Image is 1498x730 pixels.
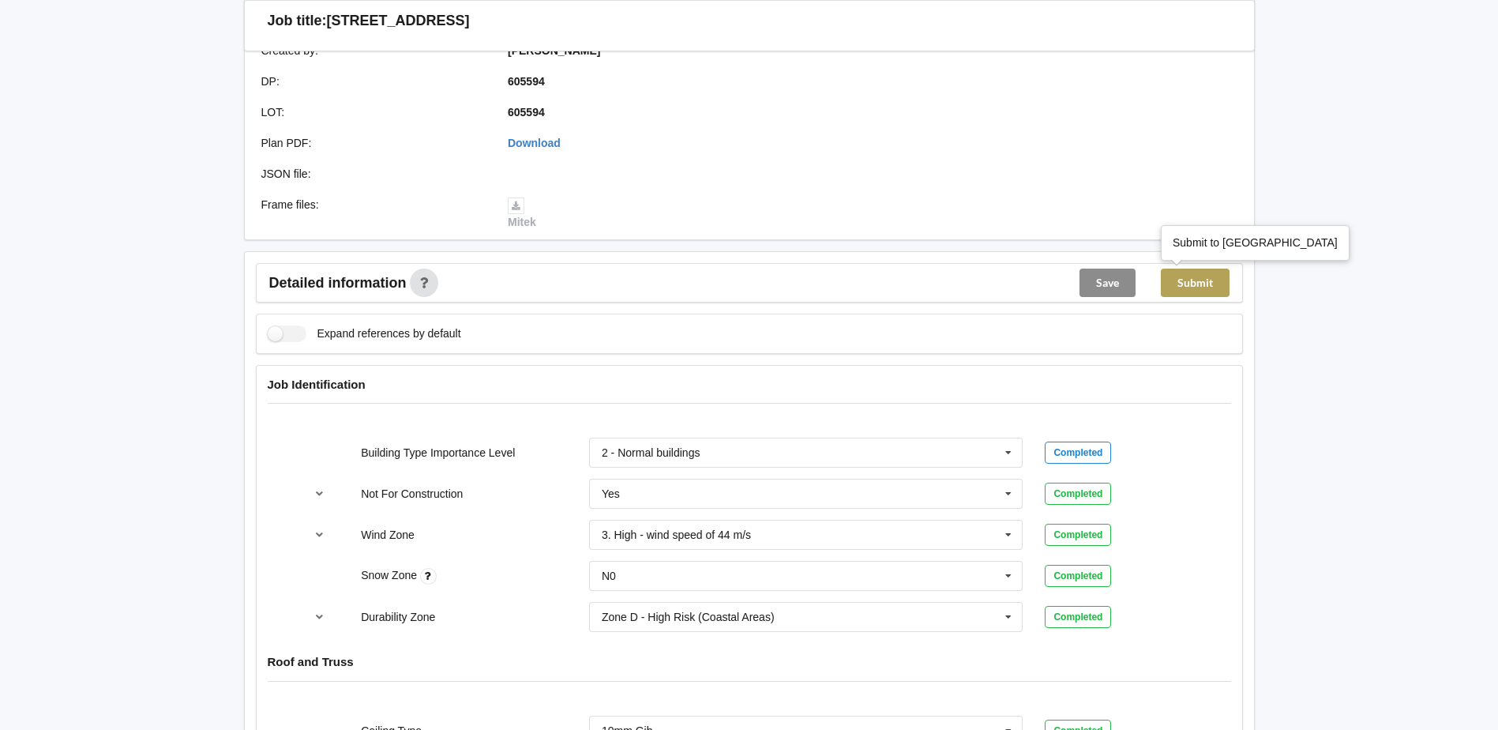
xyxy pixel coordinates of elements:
[1045,524,1111,546] div: Completed
[1045,606,1111,628] div: Completed
[304,603,335,631] button: reference-toggle
[1173,235,1338,250] div: Submit to [GEOGRAPHIC_DATA]
[1045,483,1111,505] div: Completed
[602,447,700,458] div: 2 - Normal buildings
[268,654,1231,669] h4: Roof and Truss
[602,529,751,540] div: 3. High - wind speed of 44 m/s
[250,73,497,89] div: DP :
[304,521,335,549] button: reference-toggle
[1161,269,1230,297] button: Submit
[268,12,327,30] h3: Job title:
[268,325,461,342] label: Expand references by default
[1045,442,1111,464] div: Completed
[361,611,435,623] label: Durability Zone
[508,198,536,228] a: Mitek
[268,377,1231,392] h4: Job Identification
[250,166,497,182] div: JSON file :
[361,569,420,581] label: Snow Zone
[602,488,620,499] div: Yes
[250,104,497,120] div: LOT :
[361,487,463,500] label: Not For Construction
[327,12,470,30] h3: [STREET_ADDRESS]
[1045,565,1111,587] div: Completed
[250,197,497,230] div: Frame files :
[304,480,335,508] button: reference-toggle
[602,570,616,581] div: N0
[602,611,775,623] div: Zone D - High Risk (Coastal Areas)
[508,137,561,149] a: Download
[361,529,415,541] label: Wind Zone
[361,446,515,459] label: Building Type Importance Level
[508,106,545,119] b: 605594
[250,135,497,151] div: Plan PDF :
[269,276,407,290] span: Detailed information
[508,75,545,88] b: 605594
